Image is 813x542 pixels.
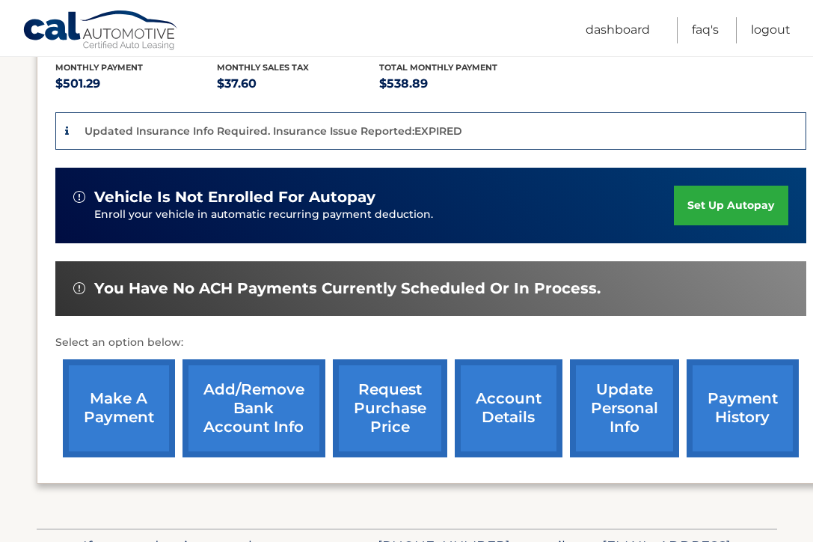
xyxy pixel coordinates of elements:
[63,359,175,457] a: make a payment
[73,191,85,203] img: alert-white.svg
[455,359,562,457] a: account details
[55,334,806,352] p: Select an option below:
[94,207,675,223] p: Enroll your vehicle in automatic recurring payment deduction.
[85,124,462,138] p: Updated Insurance Info Required. Insurance Issue Reported:EXPIRED
[73,282,85,294] img: alert-white.svg
[217,73,379,94] p: $37.60
[217,62,309,73] span: Monthly sales Tax
[94,188,375,207] span: vehicle is not enrolled for autopay
[55,62,143,73] span: Monthly Payment
[379,62,497,73] span: Total Monthly Payment
[379,73,542,94] p: $538.89
[687,359,799,457] a: payment history
[182,359,325,457] a: Add/Remove bank account info
[674,186,788,225] a: set up autopay
[22,10,180,53] a: Cal Automotive
[692,17,719,43] a: FAQ's
[55,73,218,94] p: $501.29
[333,359,447,457] a: request purchase price
[751,17,791,43] a: Logout
[586,17,650,43] a: Dashboard
[570,359,679,457] a: update personal info
[94,279,601,298] span: You have no ACH payments currently scheduled or in process.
